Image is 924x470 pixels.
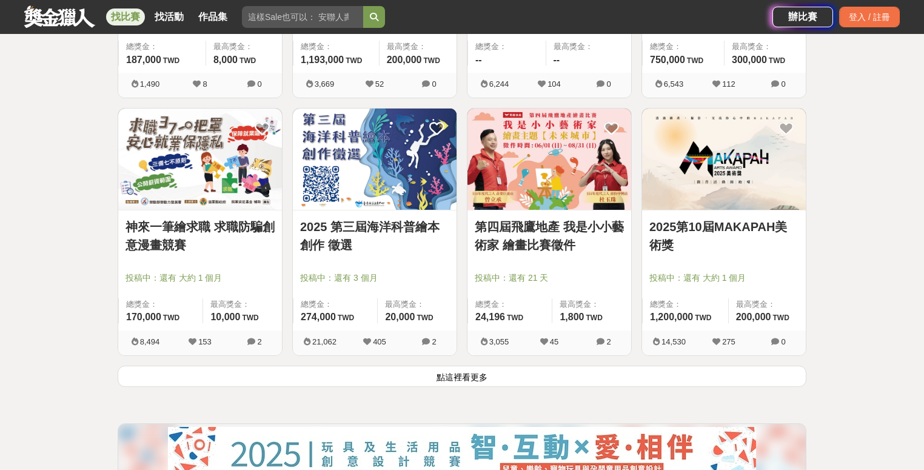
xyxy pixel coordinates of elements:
a: 2025第10屆MAKAPAH美術獎 [649,218,798,254]
span: 0 [606,79,611,89]
span: 153 [198,337,212,346]
span: 總獎金： [126,41,198,53]
span: 1,200,000 [650,312,693,322]
span: 0 [257,79,261,89]
span: 45 [550,337,558,346]
span: 2 [606,337,611,346]
span: -- [554,55,560,65]
span: 最高獎金： [560,298,624,311]
span: 最高獎金： [385,298,449,311]
span: TWD [163,314,179,322]
a: 辦比賽 [772,7,833,27]
span: 0 [781,337,785,346]
span: 總獎金： [126,298,195,311]
span: 投稿中：還有 3 個月 [300,272,449,284]
span: 274,000 [301,312,336,322]
span: 200,000 [736,312,771,322]
span: TWD [773,314,789,322]
span: 8,494 [140,337,160,346]
span: 52 [375,79,384,89]
span: TWD [769,56,785,65]
button: 點這裡看更多 [118,366,806,387]
span: 3,669 [315,79,335,89]
span: 總獎金： [650,298,721,311]
a: 2025 第三屆海洋科普繪本創作 徵選 [300,218,449,254]
span: 405 [373,337,386,346]
a: 找比賽 [106,8,145,25]
span: 總獎金： [301,298,370,311]
span: 投稿中：還有 21 天 [475,272,624,284]
input: 這樣Sale也可以： 安聯人壽創意銷售法募集 [242,6,363,28]
span: TWD [346,56,362,65]
span: 總獎金： [301,41,372,53]
span: TWD [417,314,433,322]
span: 最高獎金： [210,298,275,311]
img: Cover Image [118,109,282,210]
span: 投稿中：還有 大約 1 個月 [126,272,275,284]
span: 0 [781,79,785,89]
span: 104 [547,79,561,89]
span: 最高獎金： [213,41,275,53]
span: 總獎金： [650,41,717,53]
span: 20,000 [385,312,415,322]
span: 8 [203,79,207,89]
span: TWD [507,314,523,322]
img: Cover Image [293,109,457,210]
span: 300,000 [732,55,767,65]
span: 6,244 [489,79,509,89]
span: TWD [424,56,440,65]
span: 最高獎金： [387,41,449,53]
span: 0 [432,79,436,89]
img: Cover Image [467,109,631,210]
span: 10,000 [210,312,240,322]
span: -- [475,55,482,65]
span: 200,000 [387,55,422,65]
span: 8,000 [213,55,238,65]
a: 作品集 [193,8,232,25]
span: TWD [239,56,256,65]
span: 1,800 [560,312,584,322]
span: 275 [722,337,735,346]
span: 2 [257,337,261,346]
span: 3,055 [489,337,509,346]
span: TWD [242,314,258,322]
span: 750,000 [650,55,685,65]
span: 1,490 [140,79,160,89]
span: 投稿中：還有 大約 1 個月 [649,272,798,284]
img: Cover Image [642,109,806,210]
span: TWD [586,314,603,322]
span: TWD [687,56,703,65]
a: 找活動 [150,8,189,25]
span: 112 [722,79,735,89]
span: 2 [432,337,436,346]
span: 1,193,000 [301,55,344,65]
span: 總獎金： [475,41,538,53]
span: 最高獎金： [554,41,624,53]
span: TWD [695,314,711,322]
span: 170,000 [126,312,161,322]
a: 第四屆飛鷹地產 我是小小藝術家 繪畫比賽徵件 [475,218,624,254]
a: 神來一筆繪求職 求職防騙創意漫畫競賽 [126,218,275,254]
span: 21,062 [312,337,336,346]
span: TWD [338,314,354,322]
span: 總獎金： [475,298,544,311]
span: 最高獎金： [732,41,798,53]
span: 6,543 [664,79,684,89]
span: 14,530 [661,337,686,346]
span: 最高獎金： [736,298,798,311]
div: 登入 / 註冊 [839,7,900,27]
span: 24,196 [475,312,505,322]
span: 187,000 [126,55,161,65]
span: TWD [163,56,179,65]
